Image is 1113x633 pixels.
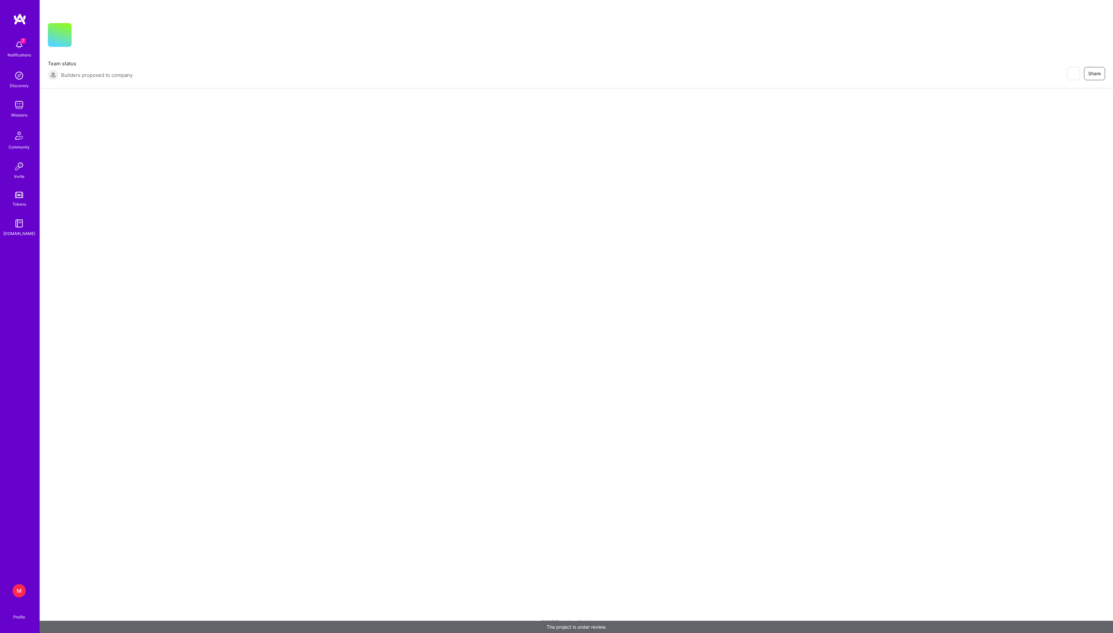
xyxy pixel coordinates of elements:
span: 7 [20,38,26,44]
div: [DOMAIN_NAME] [3,230,35,237]
div: Notifications [8,51,31,58]
img: Builders proposed to company [48,70,58,80]
button: Share [1084,67,1105,80]
i: icon EyeClosed [1070,71,1076,76]
a: Profile [11,607,27,620]
div: The project is under review. [40,621,1113,633]
div: Community [9,144,30,150]
img: discovery [13,69,26,82]
div: Profile [13,614,25,620]
img: Invite [13,160,26,173]
div: Missions [11,112,27,118]
img: tokens [15,192,23,198]
a: M [11,584,27,597]
span: Share [1088,70,1101,77]
i: icon CompanyGray [79,34,85,39]
img: bell [13,38,26,51]
img: logo [13,13,26,25]
div: Invite [14,173,24,180]
img: teamwork [13,98,26,112]
div: Tokens [13,201,26,208]
div: M [13,584,26,597]
div: Discovery [10,82,29,89]
span: Builders proposed to company [61,72,133,79]
span: Team status [48,60,133,67]
img: guide book [13,217,26,230]
img: Community [11,128,27,144]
